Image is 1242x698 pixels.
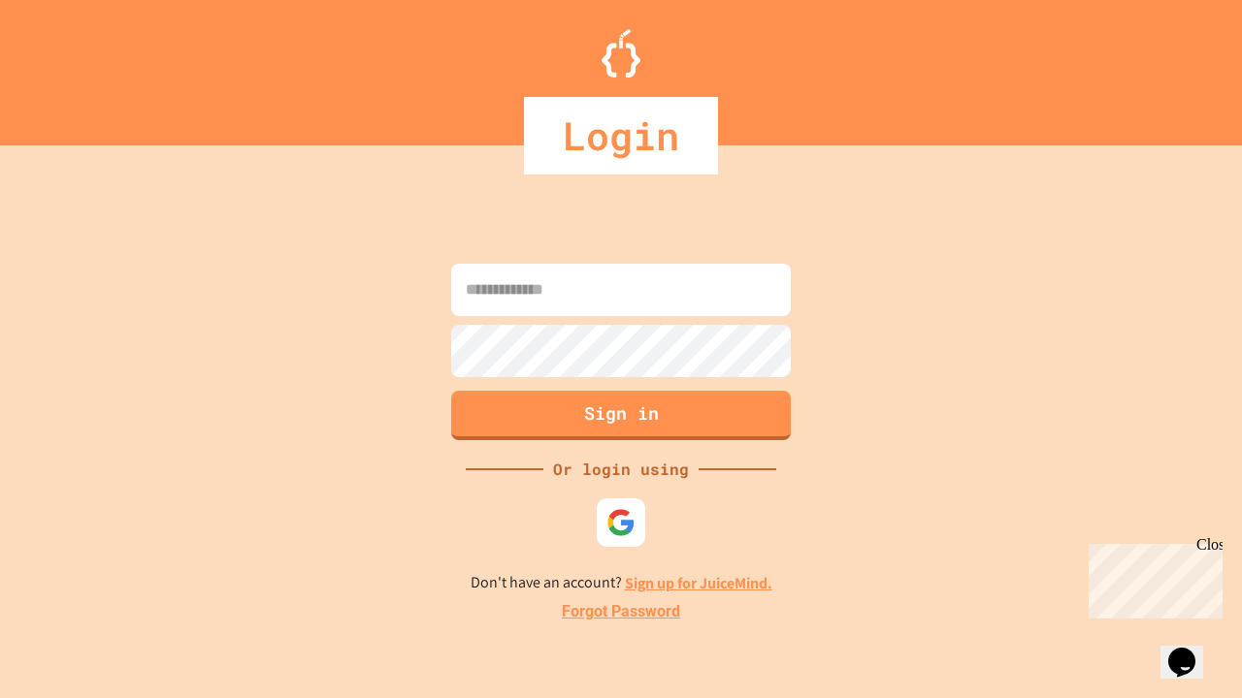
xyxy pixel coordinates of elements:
img: Logo.svg [602,29,640,78]
img: google-icon.svg [606,508,636,537]
button: Sign in [451,391,791,440]
div: Chat with us now!Close [8,8,134,123]
div: Login [524,97,718,174]
a: Forgot Password [562,600,680,623]
iframe: chat widget [1160,620,1223,679]
iframe: chat widget [1081,536,1223,619]
p: Don't have an account? [471,571,772,595]
div: Or login using [543,458,699,481]
a: Sign up for JuiceMind. [625,573,772,593]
